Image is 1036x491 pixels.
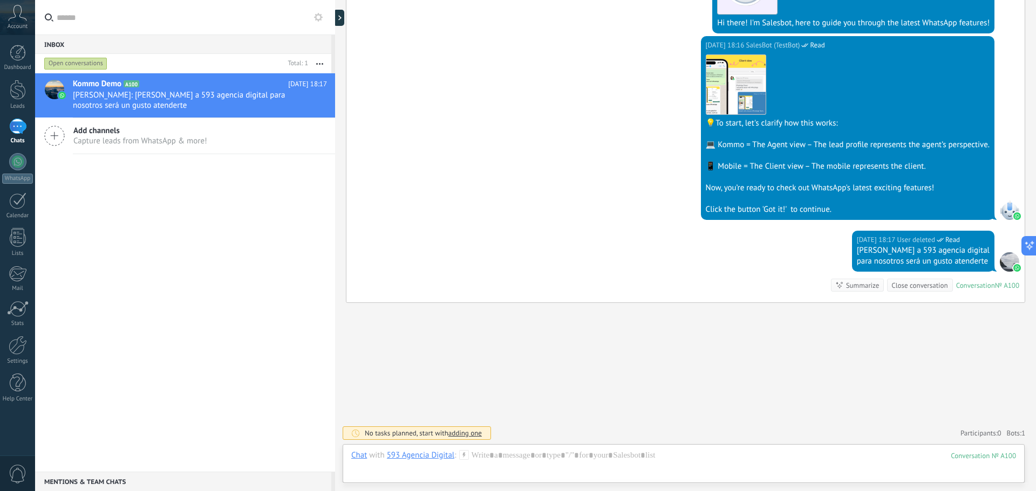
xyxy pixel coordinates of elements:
[995,281,1019,290] div: № A100
[369,450,384,461] span: with
[365,428,482,438] div: No tasks planned, start with
[73,126,207,136] span: Add channels
[44,57,107,70] div: Open conversations
[1021,428,1025,438] span: 1
[2,396,33,403] div: Help Center
[124,80,139,87] span: A100
[706,204,990,215] div: Click the button 'Got it!' to continue.
[706,40,746,51] div: [DATE] 18:16
[308,54,331,73] button: More
[2,320,33,327] div: Stats
[2,103,33,110] div: Leads
[706,183,990,193] div: Now, you’re ready to check out WhatsApp's latest exciting features!
[951,451,1016,460] div: 100
[454,450,456,461] span: :
[706,55,766,114] img: eec5a309-6039-4601-a60a-0bc13391fcc3
[857,245,990,256] div: [PERSON_NAME] a 593 agencia digital
[1007,428,1025,438] span: Bots:
[857,256,990,267] div: para nosotros será un gusto atenderte
[706,161,990,172] div: 📱 Mobile = The Client view – The mobile represents the client.
[717,18,990,29] div: Hi there! I'm Salesbot, here to guide you through the latest WhatsApp features!
[333,10,344,26] div: Show
[288,79,327,89] span: [DATE] 18:17
[706,140,990,150] div: 💻 Kommo = The Agent view – The lead profile represents the agent’s perspective.
[35,472,331,491] div: Mentions & Team chats
[387,450,455,460] div: 593 Agencia Digital
[2,285,33,292] div: Mail
[891,280,948,291] div: Close conversation
[2,137,33,144] div: Chats
[8,23,28,30] span: Account
[956,281,995,290] div: Conversation
[2,250,33,257] div: Lists
[2,174,33,184] div: WhatsApp
[2,64,33,71] div: Dashboard
[1013,264,1021,272] img: waba.svg
[1000,200,1019,220] span: SalesBot
[2,358,33,365] div: Settings
[1013,212,1021,220] img: waba.svg
[58,92,66,99] img: waba.svg
[945,234,960,245] span: Read
[846,280,880,291] div: Summarize
[35,34,331,54] div: Inbox
[998,428,1001,438] span: 0
[960,428,1001,438] a: Participants:0
[746,40,800,51] span: SalesBot (TestBot)
[810,40,824,51] span: Read
[73,79,121,89] span: Kommo Demo
[35,73,335,117] a: Kommo Demo A100 [DATE] 18:17 [PERSON_NAME]: [PERSON_NAME] a 593 agencia digital para nosotros ser...
[706,118,990,129] div: 💡To start, let's clarify how this works:
[857,234,897,245] div: [DATE] 18:17
[897,234,935,245] span: User deleted
[284,58,308,69] div: Total: 1
[448,428,482,438] span: adding one
[73,90,306,110] span: [PERSON_NAME]: [PERSON_NAME] a 593 agencia digital para nosotros será un gusto atenderte
[2,212,33,219] div: Calendar
[73,136,207,146] span: Capture leads from WhatsApp & more!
